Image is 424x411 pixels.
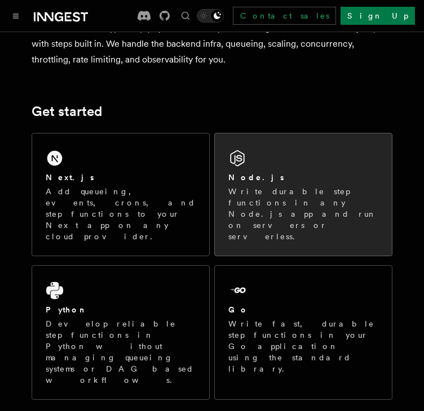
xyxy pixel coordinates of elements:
p: Add queueing, events, crons, and step functions to your Next app on any cloud provider. [46,186,196,242]
h2: Python [46,304,87,315]
p: Write fast, durable step functions in your Go application using the standard library. [228,318,378,374]
a: Sign Up [341,7,415,25]
a: GoWrite fast, durable step functions in your Go application using the standard library. [214,265,392,400]
h2: Go [228,304,249,315]
button: Toggle dark mode [197,9,224,23]
p: Develop reliable step functions in Python without managing queueing systems or DAG based workflows. [46,318,196,386]
a: Node.jsWrite durable step functions in any Node.js app and run on servers or serverless. [214,133,392,256]
p: Write durable step functions in any Node.js app and run on servers or serverless. [228,186,378,242]
a: Next.jsAdd queueing, events, crons, and step functions to your Next app on any cloud provider. [32,133,210,256]
a: PythonDevelop reliable step functions in Python without managing queueing systems or DAG based wo... [32,265,210,400]
p: Write functions in TypeScript, Python or Go to power background and scheduled jobs, with steps bu... [32,20,392,68]
a: Contact sales [233,7,336,25]
h2: Node.js [228,172,284,183]
a: Get started [32,104,102,119]
h2: Next.js [46,172,94,183]
button: Find something... [179,9,192,23]
button: Toggle navigation [9,9,23,23]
